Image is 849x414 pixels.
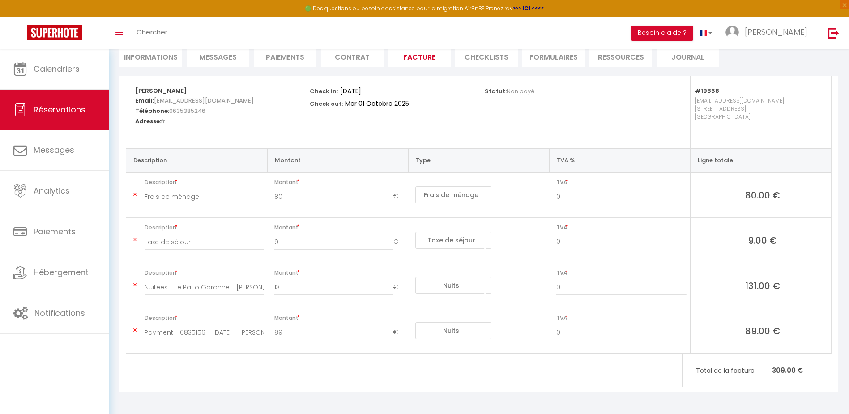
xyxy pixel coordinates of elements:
[408,148,549,172] th: Type
[695,95,822,139] p: [EMAIL_ADDRESS][DOMAIN_NAME] [STREET_ADDRESS] [GEOGRAPHIC_DATA]
[34,267,89,278] span: Hébergement
[828,27,839,39] img: logout
[274,312,405,324] span: Montant
[725,26,739,39] img: ...
[698,189,828,201] span: 80.00 €
[34,226,76,237] span: Paiements
[130,17,174,49] a: Chercher
[657,45,719,67] li: Journal
[310,85,338,95] p: Check in:
[169,104,205,117] span: 0635385246
[513,4,544,12] a: >>> ICI <<<<
[696,366,772,375] span: Total de la facture
[27,25,82,40] img: Super Booking
[393,324,405,341] span: €
[34,185,70,196] span: Analytics
[135,86,187,95] strong: [PERSON_NAME]
[274,221,405,234] span: Montant
[556,312,687,324] span: TVA
[507,87,535,95] span: Non payé
[388,45,451,67] li: Facture
[145,267,264,279] span: Description
[690,148,831,172] th: Ligne totale
[199,52,237,62] span: Messages
[556,176,687,189] span: TVA
[321,45,384,67] li: Contrat
[274,176,405,189] span: Montant
[698,234,828,246] span: 9.00 €
[698,324,828,337] span: 89.00 €
[274,267,405,279] span: Montant
[145,312,264,324] span: Description
[310,98,343,108] p: Check out:
[393,279,405,295] span: €
[137,27,167,37] span: Chercher
[126,148,267,172] th: Description
[34,144,74,155] span: Messages
[556,221,687,234] span: TVA
[556,267,687,279] span: TVA
[549,148,690,172] th: TVA %
[683,361,831,380] p: 309.00 €
[135,107,169,115] strong: Téléphone:
[254,45,316,67] li: Paiements
[145,176,264,189] span: Description
[745,26,807,38] span: [PERSON_NAME]
[135,117,161,125] strong: Adresse:
[393,189,405,205] span: €
[393,234,405,250] span: €
[154,94,254,107] span: [EMAIL_ADDRESS][DOMAIN_NAME]
[34,63,80,74] span: Calendriers
[119,45,182,67] li: Informations
[34,104,85,115] span: Réservations
[161,115,165,128] span: fr
[695,86,719,95] strong: #19868
[522,45,585,67] li: FORMULAIRES
[631,26,693,41] button: Besoin d'aide ?
[455,45,518,67] li: CHECKLISTS
[719,17,819,49] a: ... [PERSON_NAME]
[34,307,85,319] span: Notifications
[135,96,154,105] strong: Email:
[267,148,408,172] th: Montant
[698,279,828,292] span: 131.00 €
[589,45,652,67] li: Ressources
[145,221,264,234] span: Description
[485,85,535,95] p: Statut:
